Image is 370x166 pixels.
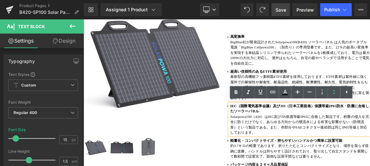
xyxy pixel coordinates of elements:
[320,3,352,16] button: Publish
[21,83,36,88] b: Custom
[296,6,314,13] span: Preview
[19,3,84,8] a: Product Pages
[8,100,78,105] div: Font Weight
[8,149,78,154] div: Line Height
[14,110,37,115] b: Regular 400
[19,10,72,15] span: B420-SP100 Solar Panel(24V)
[43,34,85,48] a: Design
[84,3,98,16] a: New Library
[355,3,367,16] button: More
[241,3,254,16] button: Undo
[293,3,318,16] a: Preview
[200,68,277,74] strong: 超高い信頼性のあるETFE素材使用
[18,24,45,29] span: Text Block
[275,6,286,13] span: Save
[8,55,35,64] div: Typography
[200,21,220,26] strong: 高変換率
[72,138,77,142] span: px
[8,72,78,77] div: Text Styles
[8,128,26,132] div: Font Size
[324,7,340,12] span: Publish
[106,6,157,13] div: Assigned 1 Product
[256,3,269,16] button: Redo
[72,159,77,163] span: em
